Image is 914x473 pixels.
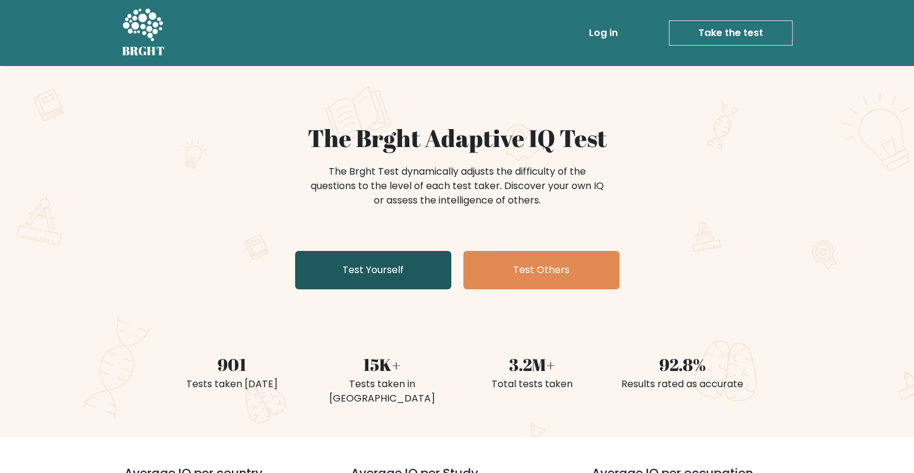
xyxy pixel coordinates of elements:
a: Log in [584,21,623,45]
a: Take the test [669,20,793,46]
a: Test Yourself [295,251,451,289]
div: Results rated as accurate [615,377,751,391]
div: 15K+ [314,352,450,377]
div: 92.8% [615,352,751,377]
div: 901 [164,352,300,377]
a: Test Others [463,251,620,289]
div: 3.2M+ [465,352,600,377]
a: BRGHT [122,5,165,61]
div: Tests taken [DATE] [164,377,300,391]
div: Tests taken in [GEOGRAPHIC_DATA] [314,377,450,406]
div: Total tests taken [465,377,600,391]
h1: The Brght Adaptive IQ Test [164,124,751,152]
div: The Brght Test dynamically adjusts the difficulty of the questions to the level of each test take... [307,164,608,208]
h5: BRGHT [122,44,165,58]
